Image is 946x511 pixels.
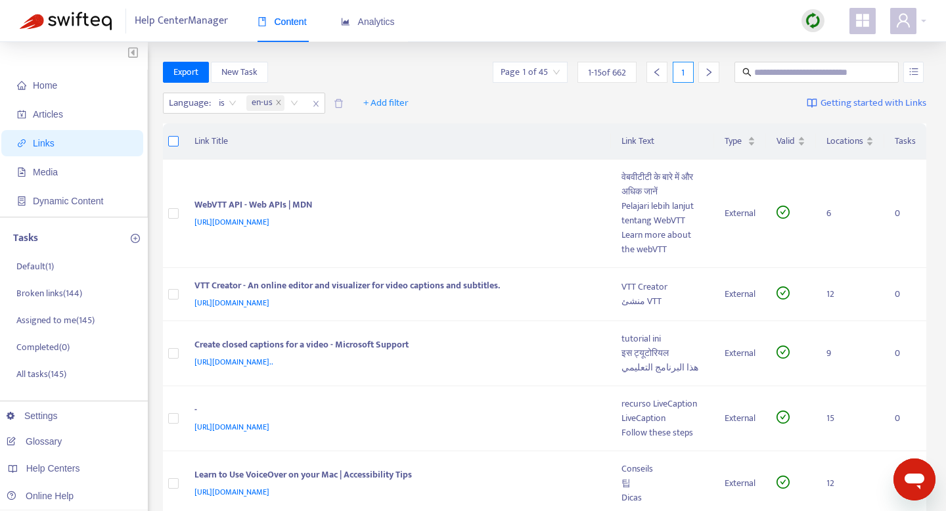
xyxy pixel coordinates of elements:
span: right [704,68,713,77]
span: Getting started with Links [821,96,926,111]
span: Help Center Manager [135,9,228,33]
td: 0 [884,268,926,321]
td: 0 [884,386,926,451]
div: - [194,403,596,420]
span: New Task [221,65,258,79]
div: Learn more about the webVTT [621,228,704,257]
span: en-us [246,95,284,111]
span: file-image [17,167,26,177]
div: External [725,346,755,361]
span: account-book [17,110,26,119]
span: is [219,93,236,113]
span: search [742,68,752,77]
span: + Add filter [363,95,409,111]
th: Link Title [184,123,612,160]
span: check-circle [777,345,790,359]
button: New Task [211,62,268,83]
div: Conseils [621,462,704,476]
span: [URL][DOMAIN_NAME] [194,296,269,309]
div: tutorial ini [621,332,704,346]
span: plus-circle [131,234,140,243]
img: sync.dc5367851b00ba804db3.png [805,12,821,29]
iframe: Button to launch messaging window [893,458,935,500]
p: Broken links ( 144 ) [16,286,82,300]
p: Default ( 1 ) [16,259,54,273]
th: Locations [816,123,884,160]
div: External [725,476,755,491]
span: [URL][DOMAIN_NAME] [194,215,269,229]
div: WebVTT API - Web APIs | MDN [194,198,596,215]
span: left [652,68,662,77]
th: Valid [766,123,816,160]
div: External [725,411,755,426]
span: Dynamic Content [33,196,103,206]
span: Media [33,167,58,177]
div: Create closed captions for a video - Microsoft Support [194,338,596,355]
span: Valid [777,134,795,148]
span: Type [725,134,745,148]
div: 팁 [621,476,704,491]
span: Locations [826,134,863,148]
div: वेबवीटीटी के बारे में और अधिक जानें [621,170,704,199]
img: Swifteq [20,12,112,30]
div: 1 [673,62,694,83]
div: Follow these steps [621,426,704,440]
th: Link Text [611,123,714,160]
p: Completed ( 0 ) [16,340,70,354]
span: Links [33,138,55,148]
div: هذا البرنامج التعليمي [621,361,704,375]
span: 1 - 15 of 662 [588,66,626,79]
div: Dicas [621,491,704,505]
td: 0 [884,160,926,268]
div: External [725,206,755,221]
p: All tasks ( 145 ) [16,367,66,381]
span: Export [173,65,198,79]
span: area-chart [341,17,350,26]
span: book [258,17,267,26]
a: Getting started with Links [807,93,926,114]
span: home [17,81,26,90]
div: Learn to Use VoiceOver on your Mac | Accessibility Tips [194,468,596,485]
td: 15 [816,386,884,451]
th: Type [714,123,766,160]
div: इस ट्यूटोरियल [621,346,704,361]
span: check-circle [777,206,790,219]
span: Language : [164,93,213,113]
span: [URL][DOMAIN_NAME].. [194,355,273,368]
span: unordered-list [909,67,918,76]
span: container [17,196,26,206]
button: unordered-list [903,62,924,83]
th: Tasks [884,123,926,160]
span: delete [334,99,344,108]
div: Pelajari lebih lanjut tentang WebVTT [621,199,704,228]
div: LiveCaption [621,411,704,426]
span: appstore [855,12,870,28]
span: check-circle [777,286,790,300]
td: 12 [816,268,884,321]
button: + Add filter [353,93,418,114]
p: Assigned to me ( 145 ) [16,313,95,327]
span: check-circle [777,411,790,424]
a: Glossary [7,436,62,447]
span: Content [258,16,307,27]
span: link [17,139,26,148]
button: Export [163,62,209,83]
div: recurso LiveCaption [621,397,704,411]
span: [URL][DOMAIN_NAME] [194,485,269,499]
div: VTT Creator [621,280,704,294]
span: user [895,12,911,28]
td: 9 [816,321,884,386]
span: en-us [252,95,273,111]
span: close [275,99,282,107]
span: [URL][DOMAIN_NAME] [194,420,269,433]
img: image-link [807,98,817,108]
span: check-circle [777,476,790,489]
a: Online Help [7,491,74,501]
div: منشئ VTT [621,294,704,309]
a: Settings [7,411,58,421]
span: Articles [33,109,63,120]
div: External [725,287,755,301]
p: Tasks [13,231,38,246]
td: 0 [884,321,926,386]
span: Help Centers [26,463,80,474]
